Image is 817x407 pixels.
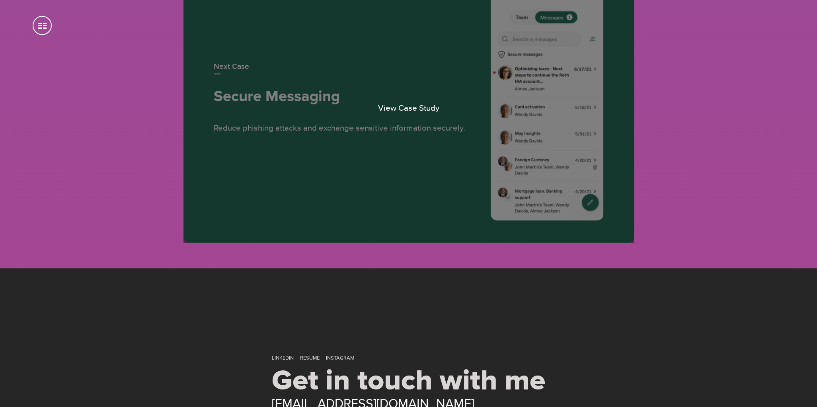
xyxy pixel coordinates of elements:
[326,355,354,361] a: Instagram
[272,355,294,361] a: LinkedIn
[300,355,320,361] a: Resume
[378,103,439,113] span: View Case Study
[272,374,545,389] h2: Get in touch with me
